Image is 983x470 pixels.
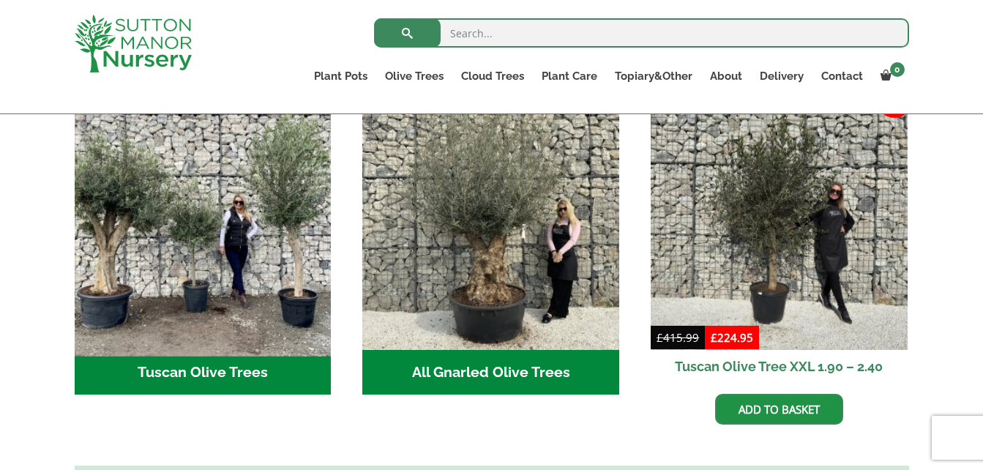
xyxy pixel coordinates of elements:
[715,394,843,425] a: Add to basket: “Tuscan Olive Tree XXL 1.90 - 2.40”
[75,350,332,395] h2: Tuscan Olive Trees
[75,15,192,72] img: logo
[305,66,376,86] a: Plant Pots
[651,93,908,383] a: Sale! Tuscan Olive Tree XXL 1.90 – 2.40
[872,66,909,86] a: 0
[452,66,533,86] a: Cloud Trees
[651,93,908,350] img: Tuscan Olive Tree XXL 1.90 - 2.40
[711,330,753,345] bdi: 224.95
[75,93,332,395] a: Visit product category Tuscan Olive Trees
[701,66,751,86] a: About
[606,66,701,86] a: Topiary&Other
[362,93,619,395] a: Visit product category All Gnarled Olive Trees
[711,330,717,345] span: £
[657,330,699,345] bdi: 415.99
[751,66,812,86] a: Delivery
[362,350,619,395] h2: All Gnarled Olive Trees
[657,330,663,345] span: £
[362,93,619,350] img: All Gnarled Olive Trees
[376,66,452,86] a: Olive Trees
[890,62,905,77] span: 0
[533,66,606,86] a: Plant Care
[812,66,872,86] a: Contact
[68,86,337,356] img: Tuscan Olive Trees
[651,350,908,383] h2: Tuscan Olive Tree XXL 1.90 – 2.40
[374,18,909,48] input: Search...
